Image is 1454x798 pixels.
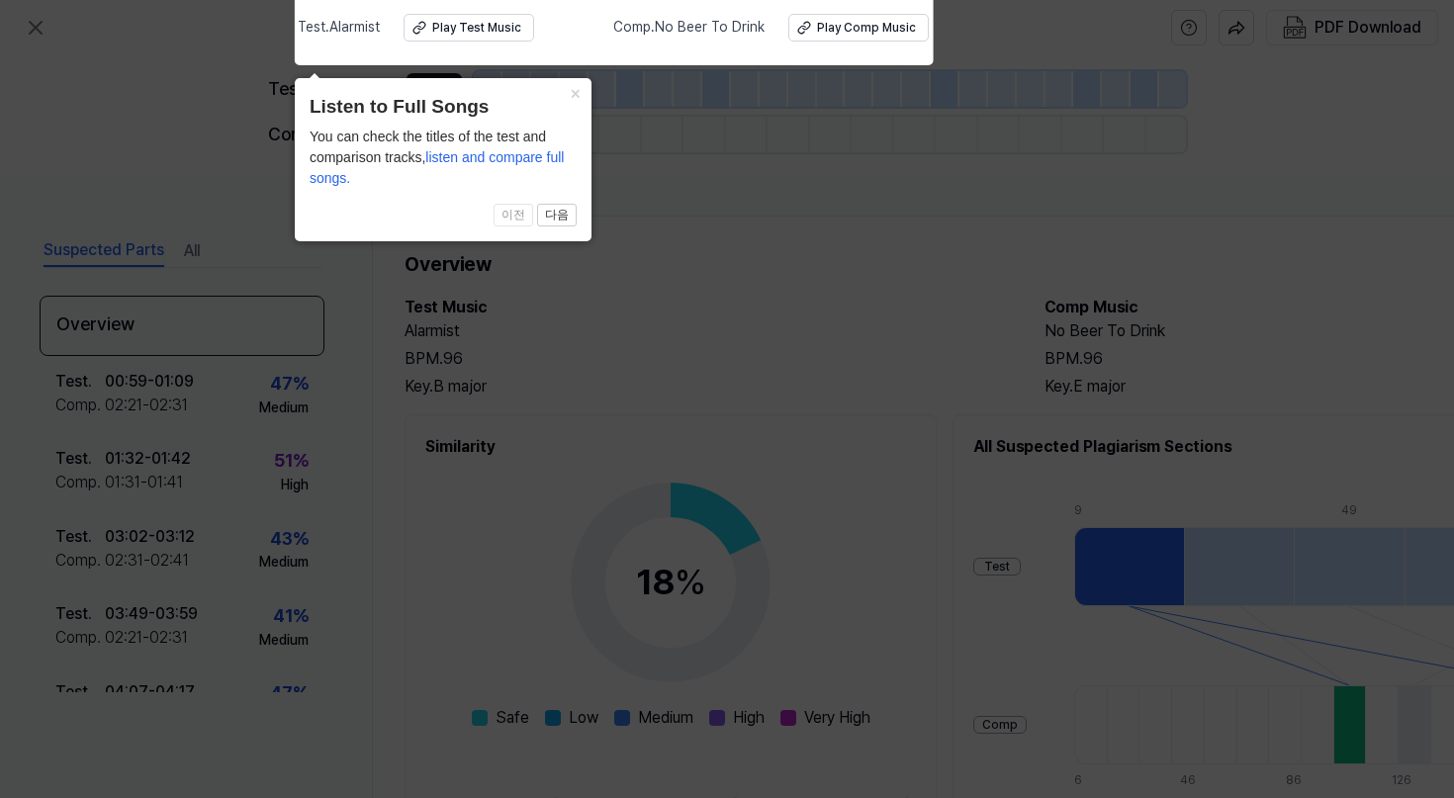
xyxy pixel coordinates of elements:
span: Comp . No Beer To Drink [613,18,765,38]
button: 다음 [537,204,577,227]
button: Close [560,78,591,106]
span: listen and compare full songs. [310,149,565,186]
button: Play Comp Music [788,14,929,42]
div: Play Test Music [432,20,521,37]
button: Play Test Music [404,14,534,42]
div: You can check the titles of the test and comparison tracks, [310,127,577,189]
header: Listen to Full Songs [310,93,577,122]
span: Test . Alarmist [298,18,380,38]
div: Play Comp Music [817,20,916,37]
